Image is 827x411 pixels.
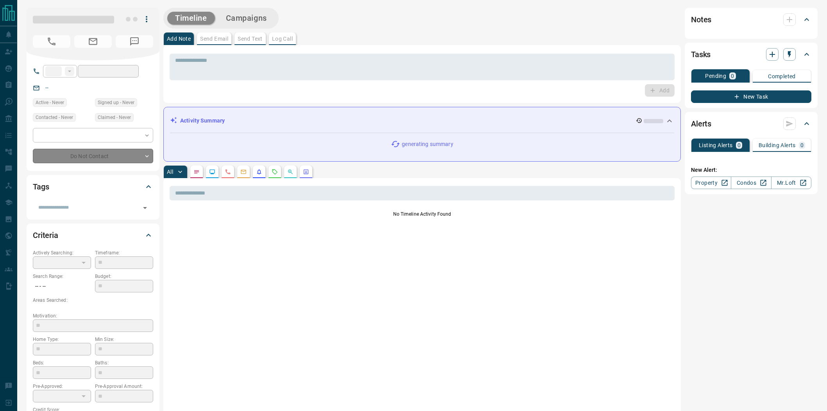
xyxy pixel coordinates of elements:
[33,226,153,245] div: Criteria
[771,177,811,189] a: Mr.Loft
[33,149,153,163] div: Do Not Contact
[98,99,134,106] span: Signed up - Never
[731,73,734,79] p: 0
[170,211,675,218] p: No Timeline Activity Found
[33,359,91,366] p: Beds:
[33,280,91,293] p: -- - --
[167,36,191,41] p: Add Note
[699,142,733,148] p: Listing Alerts
[140,202,150,213] button: Open
[691,48,711,61] h2: Tasks
[800,142,804,148] p: 0
[768,74,796,79] p: Completed
[98,114,131,121] span: Claimed - Never
[33,177,153,196] div: Tags
[303,169,309,175] svg: Agent Actions
[33,180,49,193] h2: Tags
[737,142,741,148] p: 0
[33,383,91,390] p: Pre-Approved:
[116,35,153,48] span: No Number
[691,13,711,26] h2: Notes
[731,177,771,189] a: Condos
[705,73,726,79] p: Pending
[256,169,262,175] svg: Listing Alerts
[33,273,91,280] p: Search Range:
[33,336,91,343] p: Home Type:
[33,297,153,304] p: Areas Searched:
[691,114,811,133] div: Alerts
[36,99,64,106] span: Active - Never
[759,142,796,148] p: Building Alerts
[240,169,247,175] svg: Emails
[218,12,275,25] button: Campaigns
[33,229,58,242] h2: Criteria
[36,114,73,121] span: Contacted - Never
[691,90,811,103] button: New Task
[272,169,278,175] svg: Requests
[167,169,173,175] p: All
[180,117,225,125] p: Activity Summary
[402,140,453,148] p: generating summary
[691,117,711,130] h2: Alerts
[45,85,48,91] a: --
[287,169,294,175] svg: Opportunities
[691,10,811,29] div: Notes
[33,312,153,319] p: Motivation:
[95,383,153,390] p: Pre-Approval Amount:
[95,273,153,280] p: Budget:
[209,169,215,175] svg: Lead Browsing Activity
[95,336,153,343] p: Min Size:
[167,12,215,25] button: Timeline
[95,359,153,366] p: Baths:
[691,45,811,64] div: Tasks
[225,169,231,175] svg: Calls
[33,249,91,256] p: Actively Searching:
[691,177,731,189] a: Property
[170,114,674,128] div: Activity Summary
[691,166,811,174] p: New Alert:
[193,169,200,175] svg: Notes
[33,35,70,48] span: No Number
[74,35,112,48] span: No Email
[95,249,153,256] p: Timeframe:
